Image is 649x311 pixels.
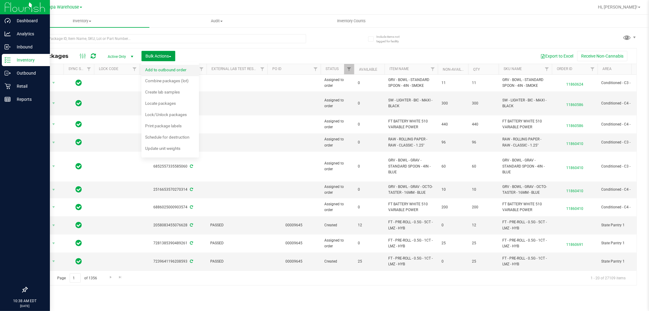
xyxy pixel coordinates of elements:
[11,83,47,90] p: Retail
[189,205,193,209] span: Sync from Compliance System
[441,80,465,86] span: 11
[50,120,58,129] span: select
[145,123,182,128] span: Print package labels
[473,67,480,72] a: Qty
[388,97,434,109] span: SW - LIGHTER - BIC - MAXI - BLACK
[502,77,548,89] span: GRV - BOWL - STANDARD SPOON - 4IN - SMOKE
[145,112,187,117] span: Lock/Unlock packages
[389,67,409,71] a: Item Name
[210,222,264,228] span: PASSED
[324,259,351,264] span: Created
[257,64,267,74] a: Filter
[577,51,627,61] button: Receive Non-Cannabis
[441,204,465,210] span: 200
[50,162,58,171] span: select
[358,164,381,169] span: 0
[324,184,351,196] span: Assigned to order
[502,97,548,109] span: SW - LIGHTER - BIC - MAXI - BLACK
[536,51,577,61] button: Export to Excel
[11,96,47,103] p: Reports
[76,185,82,194] span: In Sync
[502,136,548,148] span: RAW - ROLLING PAPER - RAW - CLASSIC - 1.25"
[441,259,465,264] span: 0
[76,120,82,129] span: In Sync
[145,146,180,151] span: Update unit weights
[441,222,465,228] span: 0
[472,80,495,86] span: 11
[358,222,381,228] span: 12
[358,187,381,193] span: 0
[210,240,264,246] span: PASSED
[145,101,176,106] span: Locate packages
[441,122,465,127] span: 440
[286,259,303,263] a: 00009645
[145,54,171,58] span: Bulk Actions
[42,5,79,10] span: Tampa Warehouse
[358,140,381,145] span: 0
[139,259,208,264] div: 7239641196208593
[189,223,193,227] span: Sync from Compliance System
[504,67,522,71] a: SKU Name
[472,222,495,228] span: 12
[76,239,82,247] span: In Sync
[286,241,303,245] a: 00009645
[601,101,640,106] span: Conditioned - C4 -
[556,79,594,87] span: 11860624
[441,140,465,145] span: 96
[441,164,465,169] span: 60
[388,238,434,249] span: FT - PRE-ROLL - 0.5G - 1CT - LMZ - HYB
[344,64,354,74] a: Filter
[5,70,11,76] inline-svg: Outbound
[139,164,208,169] div: 6852557335585060
[84,64,94,74] a: Filter
[11,17,47,24] p: Dashboard
[601,259,640,264] span: State Pantry 1
[76,162,82,171] span: In Sync
[441,240,465,246] span: 25
[106,273,115,281] a: Go to the next page
[556,120,594,129] span: 11860586
[502,238,548,249] span: FT - PRE-ROLL - 0.5G - 1CT - LMZ - HYB
[542,64,552,74] a: Filter
[502,118,548,130] span: FT BATTERY WHITE 510 VARIABLE POWER
[76,99,82,108] span: In Sync
[388,157,434,175] span: GRV - BOWL - GRAV - STANDARD SPOON - 4IN - BLUE
[472,204,495,210] span: 200
[11,30,47,37] p: Analytics
[5,44,11,50] inline-svg: Inbound
[601,187,640,193] span: Conditioned - C4 -
[472,140,495,145] span: 96
[50,79,58,87] span: select
[5,18,11,24] inline-svg: Dashboard
[50,239,58,248] span: select
[324,118,351,130] span: Assigned to order
[130,64,140,74] a: Filter
[76,203,82,211] span: In Sync
[358,240,381,246] span: 0
[472,164,495,169] span: 60
[556,203,594,212] span: 11860410
[50,257,58,266] span: select
[139,240,208,246] div: 7281385390489261
[286,223,303,227] a: 00009645
[76,79,82,87] span: In Sync
[70,273,81,283] input: 1
[324,222,351,228] span: Created
[502,184,548,196] span: GRV - BOWL - GRAV - OCTO-TASTER - 16MM - BLUE
[324,97,351,109] span: Assigned to order
[68,67,92,71] a: Sync Status
[145,135,189,140] span: Schedule for destruction
[428,64,438,74] a: Filter
[359,67,377,72] a: Available
[601,240,640,246] span: State Pantry 1
[311,64,321,74] a: Filter
[598,5,637,9] span: Hi, [PERSON_NAME]!
[139,187,208,193] div: 2516653570270314
[556,99,594,108] span: 11860586
[472,101,495,106] span: 300
[99,67,118,71] a: Lock Code
[358,80,381,86] span: 0
[5,57,11,63] inline-svg: Inventory
[601,222,640,228] span: State Pantry 1
[76,138,82,147] span: In Sync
